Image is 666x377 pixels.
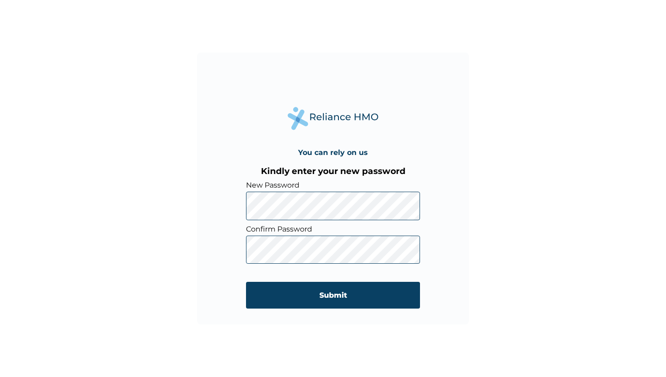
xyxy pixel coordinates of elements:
[246,181,420,189] label: New Password
[246,166,420,176] h3: Kindly enter your new password
[246,282,420,309] input: Submit
[288,107,378,130] img: Reliance Health's Logo
[246,225,420,233] label: Confirm Password
[298,148,368,157] h4: You can rely on us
